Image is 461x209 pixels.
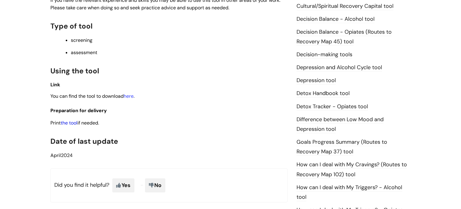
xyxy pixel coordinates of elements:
span: if needed. [77,120,99,126]
span: screening [71,37,92,43]
span: Type of tool [50,21,92,31]
span: assessment [71,49,97,56]
a: here [124,93,134,99]
span: April [50,152,61,158]
a: Decision Balance - Alcohol tool [297,15,375,23]
a: the tool [61,120,77,126]
a: Cultural/Spiritual Recovery Capital tool [297,2,393,10]
a: Depression tool [297,77,336,85]
span: No [145,178,165,192]
span: Yes [112,178,134,192]
a: Decision Balance - Opiates (Routes to Recovery Map 45) tool [297,28,392,46]
a: Detox Tracker - Opiates tool [297,103,368,111]
a: Goals Progress Summary (Routes to Recovery Map 37) tool [297,138,387,156]
span: 2024 [50,152,73,158]
p: Did you find it helpful? [50,168,288,202]
a: How can I deal with My Cravings? (Routes to Recovery Map 102) tool [297,161,407,178]
span: Print [50,120,61,126]
span: Link [50,81,60,88]
span: Date of last update [50,137,118,146]
span: You can find the tool to download . [50,93,134,99]
a: Detox Handbook tool [297,90,350,97]
a: Decision-making tools [297,51,352,59]
a: Difference between Low Mood and Depression tool [297,116,384,133]
span: Using the tool [50,66,99,75]
a: Depression and Alcohol Cycle tool [297,64,382,72]
span: Preparation for delivery [50,107,107,114]
a: How can I deal with My Triggers? - Alcohol tool [297,184,402,201]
